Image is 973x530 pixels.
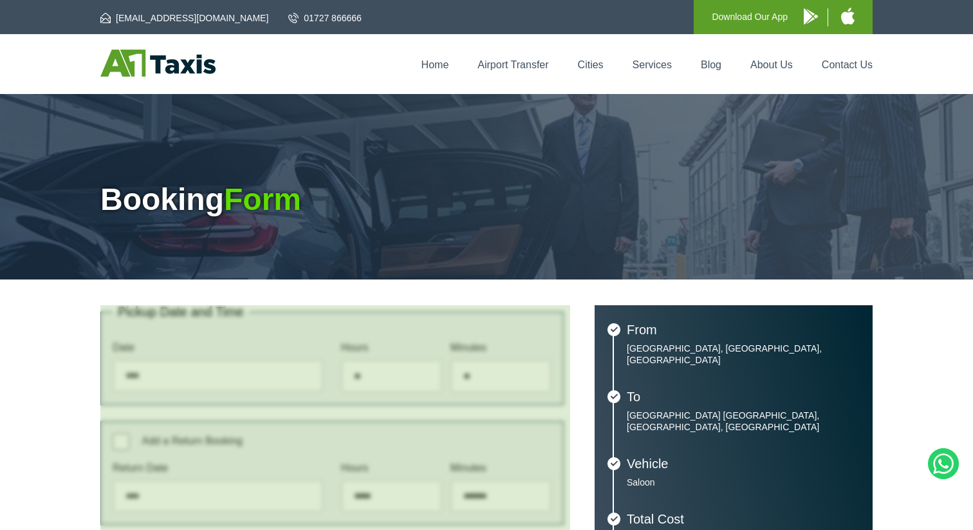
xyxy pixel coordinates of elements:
h3: To [627,390,860,403]
img: A1 Taxis iPhone App [841,8,855,24]
span: Form [224,182,301,216]
h1: Booking [100,184,873,215]
h3: Total Cost [627,513,860,525]
p: [GEOGRAPHIC_DATA], [GEOGRAPHIC_DATA], [GEOGRAPHIC_DATA] [627,343,860,366]
a: Cities [578,59,604,70]
a: 01727 866666 [288,12,362,24]
a: Airport Transfer [477,59,548,70]
h3: Vehicle [627,457,860,470]
a: Contact Us [822,59,873,70]
h3: From [627,323,860,336]
a: Services [633,59,672,70]
img: A1 Taxis St Albans LTD [100,50,216,77]
a: Home [422,59,449,70]
p: Download Our App [712,9,788,25]
img: A1 Taxis Android App [804,8,818,24]
p: Saloon [627,477,860,488]
a: About Us [750,59,793,70]
a: [EMAIL_ADDRESS][DOMAIN_NAME] [100,12,268,24]
a: Blog [701,59,721,70]
p: [GEOGRAPHIC_DATA] [GEOGRAPHIC_DATA], [GEOGRAPHIC_DATA], [GEOGRAPHIC_DATA] [627,410,860,433]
